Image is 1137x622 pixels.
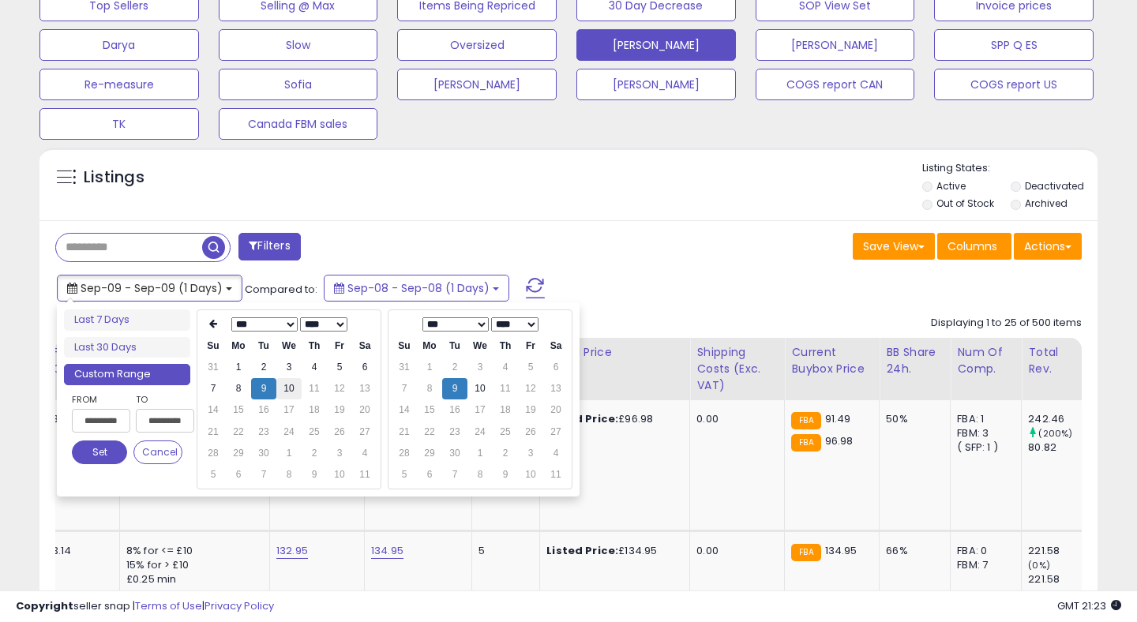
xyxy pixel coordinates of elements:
div: Total Rev. [1028,344,1086,377]
td: 29 [417,443,442,464]
th: We [276,335,302,357]
span: Columns [947,238,997,254]
td: 5 [327,357,352,378]
td: 2 [493,443,518,464]
strong: Copyright [16,598,73,613]
div: FBM: 3 [957,426,1009,440]
td: 2 [442,357,467,378]
td: 9 [251,378,276,399]
td: 1 [226,357,251,378]
th: Tu [442,335,467,357]
td: 1 [417,357,442,378]
th: Su [392,335,417,357]
td: 28 [201,443,226,464]
td: 8 [417,378,442,399]
th: Sa [352,335,377,357]
th: Fr [518,335,543,357]
span: 96.98 [825,433,854,448]
td: 24 [276,422,302,443]
span: Sep-08 - Sep-08 (1 Days) [347,280,490,296]
td: 6 [352,357,377,378]
small: FBA [791,544,820,561]
td: 11 [543,464,568,485]
label: Out of Stock [936,197,994,210]
td: 2 [302,443,327,464]
td: 30 [251,443,276,464]
td: 18 [493,399,518,421]
span: Sep-09 - Sep-09 (1 Days) [81,280,223,296]
td: 5 [518,357,543,378]
small: FBA [791,412,820,429]
a: 134.95 [371,543,403,559]
td: 10 [327,464,352,485]
small: FBA [791,434,820,452]
td: 20 [543,399,568,421]
th: Mo [417,335,442,357]
button: [PERSON_NAME] [397,69,557,100]
td: 5 [201,464,226,485]
button: Slow [219,29,378,61]
th: We [467,335,493,357]
td: 28 [392,443,417,464]
th: Th [302,335,327,357]
label: Deactivated [1025,179,1084,193]
td: 22 [417,422,442,443]
div: seller snap | | [16,599,274,614]
li: Custom Range [64,364,190,385]
div: £134.95 [546,544,677,558]
td: 8 [467,464,493,485]
button: Sep-09 - Sep-09 (1 Days) [57,275,242,302]
a: 132.95 [276,543,308,559]
td: 23 [442,422,467,443]
span: Compared to: [245,282,317,297]
div: FBA: 1 [957,412,1009,426]
td: 14 [392,399,417,421]
th: Sa [543,335,568,357]
button: Sofia [219,69,378,100]
div: 0.00 [696,544,772,558]
th: Su [201,335,226,357]
b: Listed Price: [546,543,618,558]
th: Fr [327,335,352,357]
td: 17 [467,399,493,421]
div: £96.98 [546,412,677,426]
button: SPP Q ES [934,29,1094,61]
div: 221.58 [1028,572,1092,586]
button: Actions [1014,233,1082,260]
span: 2025-09-10 21:23 GMT [1057,598,1121,613]
td: 20 [352,399,377,421]
td: 15 [226,399,251,421]
td: 7 [442,464,467,485]
button: [PERSON_NAME] [576,69,736,100]
h5: Listings [84,167,144,189]
td: 3 [276,357,302,378]
button: TK [39,108,199,140]
td: 26 [327,422,352,443]
td: 12 [327,378,352,399]
div: Displaying 1 to 25 of 500 items [931,316,1082,331]
div: FBM: 7 [957,558,1009,572]
span: 134.95 [825,543,857,558]
td: 14 [201,399,226,421]
td: 7 [392,378,417,399]
label: To [136,392,182,407]
button: Darya [39,29,199,61]
div: 3.14 [52,544,107,558]
td: 12 [518,378,543,399]
div: Current Buybox Price [791,344,872,377]
div: 66% [886,544,938,558]
td: 19 [327,399,352,421]
button: COGS report US [934,69,1094,100]
td: 22 [226,422,251,443]
td: 9 [302,464,327,485]
td: 23 [251,422,276,443]
td: 6 [543,357,568,378]
button: Re-measure [39,69,199,100]
td: 9 [442,378,467,399]
td: 8 [226,378,251,399]
div: 242.46 [1028,412,1092,426]
td: 3 [327,443,352,464]
div: 221.58 [1028,544,1092,558]
button: Cancel [133,440,182,464]
div: Num of Comp. [957,344,1015,377]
